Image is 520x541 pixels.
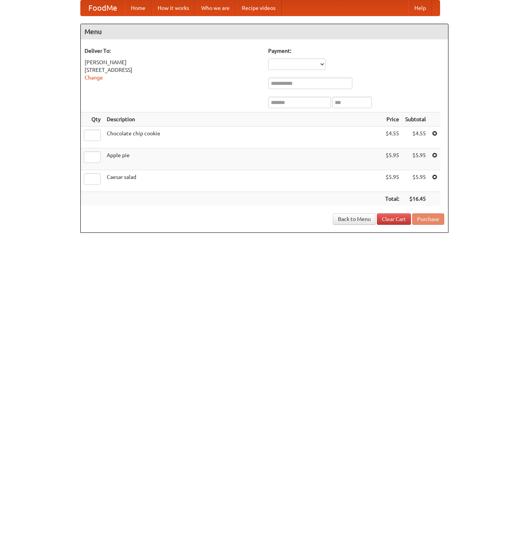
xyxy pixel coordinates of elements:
[81,0,125,16] a: FoodMe
[85,58,261,66] div: [PERSON_NAME]
[402,127,429,148] td: $4.55
[412,213,444,225] button: Purchase
[382,127,402,148] td: $4.55
[402,192,429,206] th: $16.45
[152,0,195,16] a: How it works
[104,127,382,148] td: Chocolate chip cookie
[195,0,236,16] a: Who we are
[268,47,444,55] h5: Payment:
[408,0,432,16] a: Help
[382,112,402,127] th: Price
[382,192,402,206] th: Total:
[81,112,104,127] th: Qty
[402,112,429,127] th: Subtotal
[382,170,402,192] td: $5.95
[236,0,282,16] a: Recipe videos
[125,0,152,16] a: Home
[104,170,382,192] td: Caesar salad
[85,75,103,81] a: Change
[402,148,429,170] td: $5.95
[85,47,261,55] h5: Deliver To:
[402,170,429,192] td: $5.95
[81,24,448,39] h4: Menu
[104,148,382,170] td: Apple pie
[377,213,411,225] a: Clear Cart
[104,112,382,127] th: Description
[85,66,261,74] div: [STREET_ADDRESS]
[382,148,402,170] td: $5.95
[333,213,376,225] a: Back to Menu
